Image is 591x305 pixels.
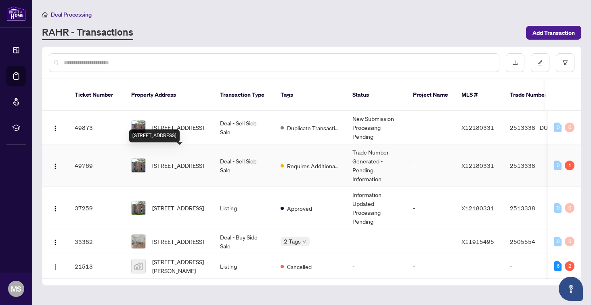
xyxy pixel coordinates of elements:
[132,159,145,172] img: thumbnail-img
[214,111,274,144] td: Deal - Sell Side Sale
[11,283,21,294] span: MS
[68,229,125,254] td: 33382
[52,205,59,212] img: Logo
[512,60,518,66] span: download
[503,229,560,254] td: 2505554
[461,238,494,245] span: X11915495
[132,235,145,248] img: thumbnail-img
[565,203,574,213] div: 0
[6,6,26,21] img: logo
[461,124,494,131] span: X12180331
[51,11,92,18] span: Deal Processing
[407,254,455,279] td: -
[214,254,274,279] td: Listing
[132,121,145,134] img: thumbnail-img
[68,144,125,187] td: 49769
[346,144,407,187] td: Trade Number Generated - Pending Information
[506,53,524,72] button: download
[42,12,48,17] span: home
[556,53,574,72] button: filter
[554,203,562,213] div: 0
[537,60,543,66] span: edit
[132,259,145,273] img: thumbnail-img
[407,229,455,254] td: -
[274,79,346,111] th: Tags
[554,161,562,170] div: 0
[49,121,62,134] button: Logo
[407,111,455,144] td: -
[214,79,274,111] th: Transaction Type
[565,237,574,246] div: 0
[152,237,204,246] span: [STREET_ADDRESS]
[407,79,455,111] th: Project Name
[49,159,62,172] button: Logo
[287,161,340,170] span: Requires Additional Docs
[346,79,407,111] th: Status
[284,237,301,246] span: 2 Tags
[68,111,125,144] td: 49873
[152,123,204,132] span: [STREET_ADDRESS]
[407,187,455,229] td: -
[346,254,407,279] td: -
[52,264,59,270] img: Logo
[49,235,62,248] button: Logo
[287,262,312,271] span: Cancelled
[562,60,568,66] span: filter
[49,201,62,214] button: Logo
[554,123,562,132] div: 0
[565,261,574,271] div: 2
[554,237,562,246] div: 0
[287,204,312,213] span: Approved
[503,187,560,229] td: 2513338
[346,111,407,144] td: New Submission - Processing Pending
[125,79,214,111] th: Property Address
[526,26,581,40] button: Add Transaction
[68,187,125,229] td: 37259
[503,254,560,279] td: -
[68,254,125,279] td: 21513
[152,203,204,212] span: [STREET_ADDRESS]
[559,277,583,301] button: Open asap
[49,260,62,273] button: Logo
[461,204,494,212] span: X12180331
[461,162,494,169] span: X12180331
[42,25,133,40] a: RAHR - Transactions
[503,79,560,111] th: Trade Number
[129,129,180,142] div: [STREET_ADDRESS]
[152,257,207,275] span: [STREET_ADDRESS][PERSON_NAME]
[68,79,125,111] th: Ticket Number
[52,125,59,131] img: Logo
[214,229,274,254] td: Deal - Buy Side Sale
[214,144,274,187] td: Deal - Sell Side Sale
[214,187,274,229] td: Listing
[407,144,455,187] td: -
[455,79,503,111] th: MLS #
[52,239,59,246] img: Logo
[503,111,560,144] td: 2513338 - DUP
[531,53,549,72] button: edit
[565,161,574,170] div: 1
[532,26,575,39] span: Add Transaction
[287,123,340,132] span: Duplicate Transaction
[346,229,407,254] td: -
[302,239,306,244] span: down
[554,261,562,271] div: 6
[152,161,204,170] span: [STREET_ADDRESS]
[132,201,145,215] img: thumbnail-img
[52,163,59,169] img: Logo
[503,144,560,187] td: 2513338
[346,187,407,229] td: Information Updated - Processing Pending
[565,123,574,132] div: 0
